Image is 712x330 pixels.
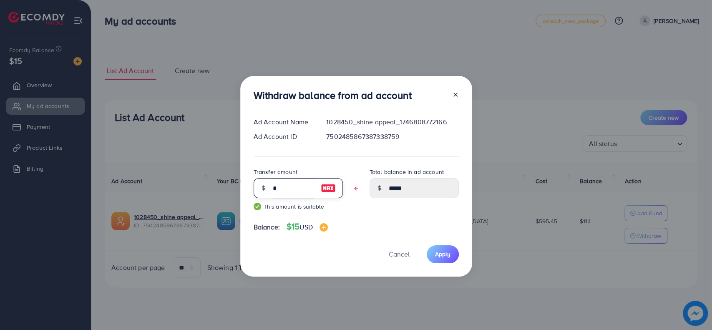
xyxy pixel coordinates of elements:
[287,222,328,232] h4: $15
[299,222,312,232] span: USD
[320,132,465,141] div: 7502485867387338759
[427,245,459,263] button: Apply
[320,223,328,232] img: image
[378,245,420,263] button: Cancel
[370,168,444,176] label: Total balance in ad account
[254,203,261,210] img: guide
[320,117,465,127] div: 1028450_shine appeal_1746808772166
[254,168,297,176] label: Transfer amount
[247,132,320,141] div: Ad Account ID
[254,202,343,211] small: This amount is suitable
[389,249,410,259] span: Cancel
[254,222,280,232] span: Balance:
[321,183,336,193] img: image
[247,117,320,127] div: Ad Account Name
[435,250,450,258] span: Apply
[254,89,412,101] h3: Withdraw balance from ad account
